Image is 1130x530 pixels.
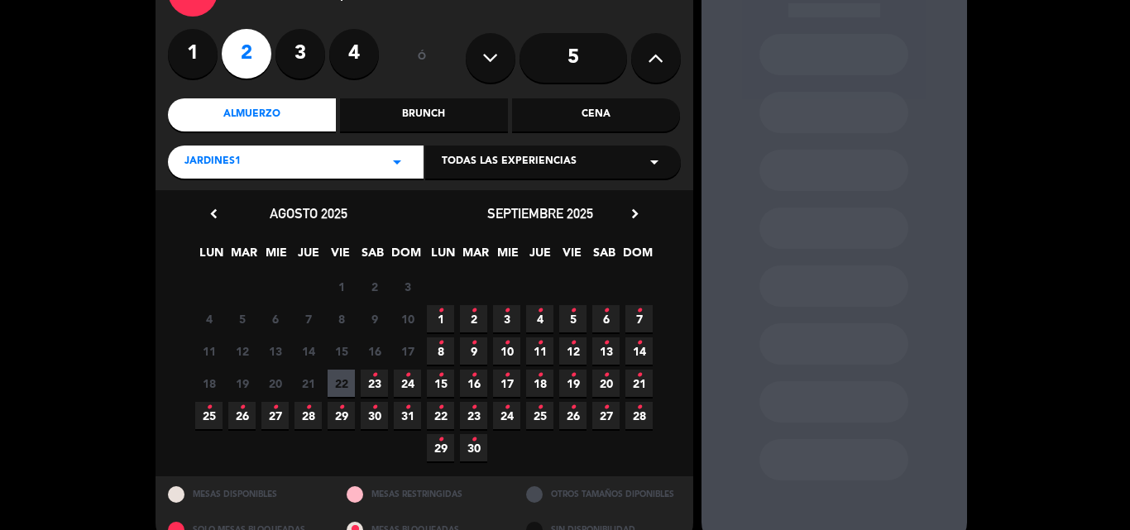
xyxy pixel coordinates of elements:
[329,29,379,79] label: 4
[427,337,454,365] span: 8
[592,370,620,397] span: 20
[471,427,476,453] i: •
[512,98,680,131] div: Cena
[359,243,386,270] span: SAB
[361,337,388,365] span: 16
[504,394,510,421] i: •
[294,402,322,429] span: 28
[644,152,664,172] i: arrow_drop_down
[371,394,377,421] i: •
[570,394,576,421] i: •
[526,370,553,397] span: 18
[591,243,618,270] span: SAB
[361,305,388,332] span: 9
[294,305,322,332] span: 7
[504,298,510,324] i: •
[438,298,443,324] i: •
[471,362,476,389] i: •
[427,434,454,461] span: 29
[460,305,487,332] span: 2
[487,205,593,222] span: septiembre 2025
[603,394,609,421] i: •
[636,330,642,356] i: •
[261,402,289,429] span: 27
[195,305,223,332] span: 4
[294,370,322,397] span: 21
[294,337,322,365] span: 14
[427,370,454,397] span: 15
[328,402,355,429] span: 29
[471,394,476,421] i: •
[361,370,388,397] span: 23
[438,362,443,389] i: •
[570,298,576,324] i: •
[442,154,577,170] span: Todas las experiencias
[305,394,311,421] i: •
[537,394,543,421] i: •
[272,394,278,421] i: •
[391,243,419,270] span: DOM
[537,298,543,324] i: •
[559,402,587,429] span: 26
[438,394,443,421] i: •
[239,394,245,421] i: •
[570,362,576,389] i: •
[405,362,410,389] i: •
[387,152,407,172] i: arrow_drop_down
[394,402,421,429] span: 31
[168,29,218,79] label: 1
[603,298,609,324] i: •
[471,298,476,324] i: •
[537,330,543,356] i: •
[625,337,653,365] span: 14
[625,370,653,397] span: 21
[195,402,223,429] span: 25
[361,402,388,429] span: 30
[338,394,344,421] i: •
[636,362,642,389] i: •
[261,370,289,397] span: 20
[625,305,653,332] span: 7
[228,402,256,429] span: 26
[361,273,388,300] span: 2
[625,402,653,429] span: 28
[394,305,421,332] span: 10
[558,243,586,270] span: VIE
[603,330,609,356] i: •
[328,337,355,365] span: 15
[228,305,256,332] span: 5
[168,98,336,131] div: Almuerzo
[328,370,355,397] span: 22
[623,243,650,270] span: DOM
[327,243,354,270] span: VIE
[471,330,476,356] i: •
[427,402,454,429] span: 22
[438,427,443,453] i: •
[592,305,620,332] span: 6
[262,243,290,270] span: MIE
[559,305,587,332] span: 5
[205,205,223,222] i: chevron_left
[460,402,487,429] span: 23
[394,337,421,365] span: 17
[340,98,508,131] div: Brunch
[494,243,521,270] span: MIE
[394,273,421,300] span: 3
[460,337,487,365] span: 9
[405,394,410,421] i: •
[328,305,355,332] span: 8
[222,29,271,79] label: 2
[504,330,510,356] i: •
[228,337,256,365] span: 12
[603,362,609,389] i: •
[156,476,335,512] div: MESAS DISPONIBLES
[230,243,257,270] span: MAR
[636,394,642,421] i: •
[526,337,553,365] span: 11
[371,362,377,389] i: •
[228,370,256,397] span: 19
[592,402,620,429] span: 27
[493,337,520,365] span: 10
[206,394,212,421] i: •
[559,337,587,365] span: 12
